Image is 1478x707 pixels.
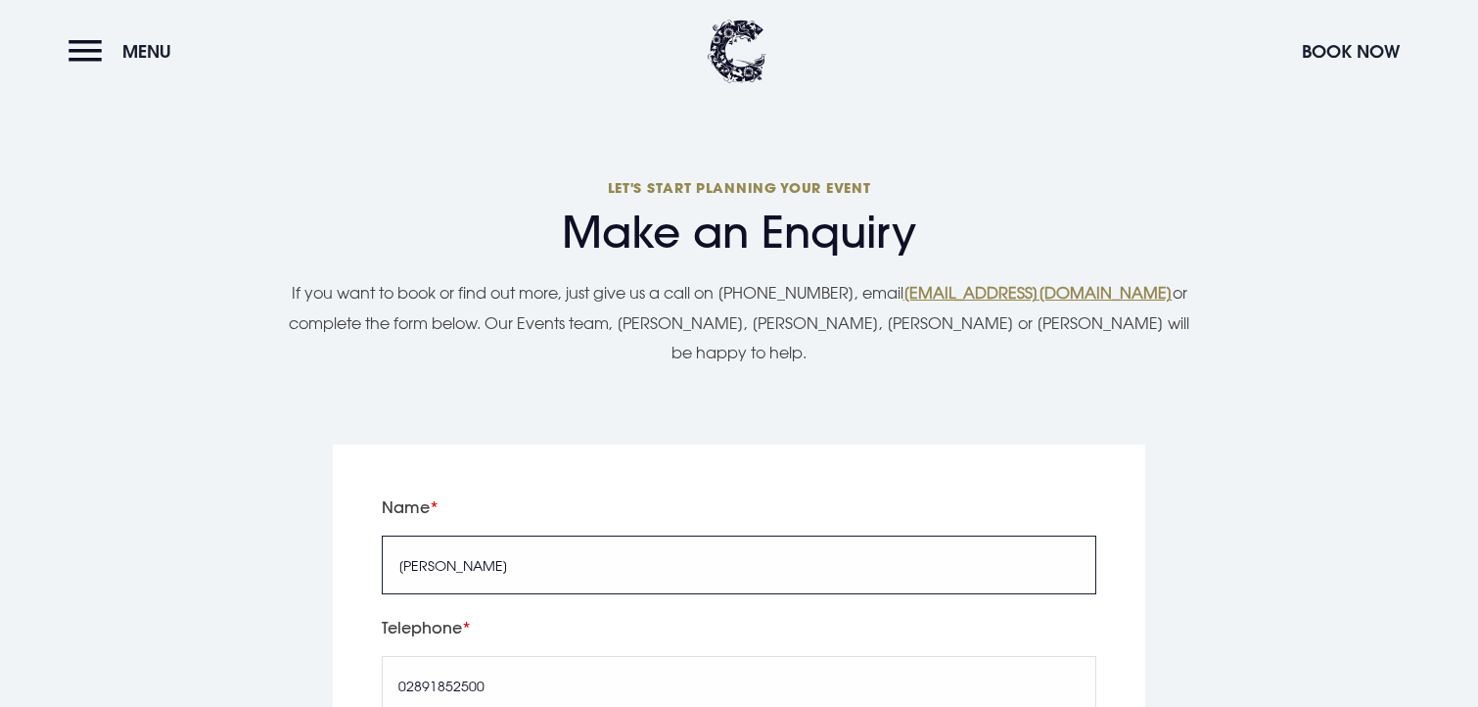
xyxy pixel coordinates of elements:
[903,283,1173,303] a: [EMAIL_ADDRESS][DOMAIN_NAME]
[708,20,766,83] img: Clandeboye Lodge
[289,278,1189,367] p: If you want to book or find out more, just give us a call on [PHONE_NUMBER], email or complete th...
[122,40,171,63] span: Menu
[69,30,181,72] button: Menu
[382,494,1096,521] label: Name
[1292,30,1409,72] button: Book Now
[289,178,1189,197] p: Let's start planning your event
[289,207,1189,259] h2: Make an Enquiry
[382,614,1096,641] label: Telephone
